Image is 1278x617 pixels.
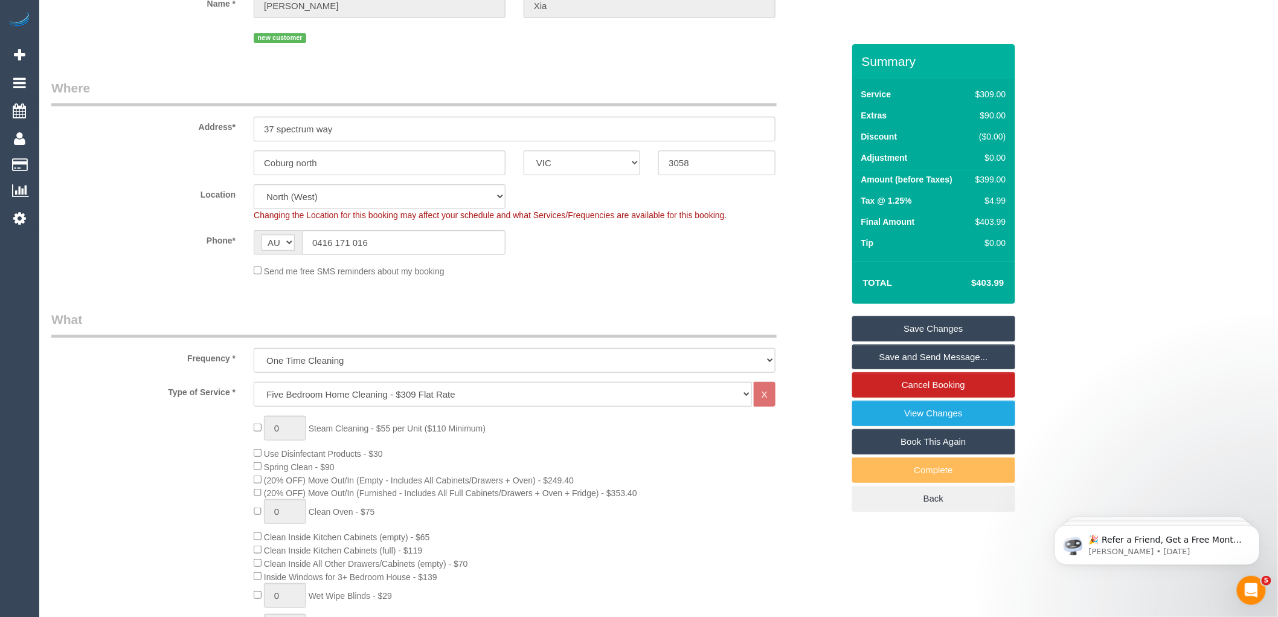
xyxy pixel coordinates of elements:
label: Frequency * [42,348,245,364]
span: Changing the Location for this booking may affect your schedule and what Services/Frequencies are... [254,210,727,220]
span: new customer [254,33,306,43]
label: Type of Service * [42,382,245,398]
label: Address* [42,117,245,133]
label: Phone* [42,230,245,247]
span: 5 [1262,576,1271,586]
a: Cancel Booking [852,372,1015,398]
span: Clean Inside Kitchen Cabinets (empty) - $65 [264,532,430,542]
img: Automaid Logo [7,12,31,29]
div: $4.99 [971,195,1006,207]
h3: Summary [862,54,1009,68]
label: Discount [861,131,897,143]
input: Post Code* [658,150,775,175]
div: $403.99 [971,216,1006,228]
span: 🎉 Refer a Friend, Get a Free Month! 🎉 Love Automaid? Share the love! When you refer a friend who ... [53,35,207,165]
a: Back [852,486,1015,511]
p: Message from Ellie, sent 2w ago [53,47,208,57]
span: Steam Cleaning - $55 per Unit ($110 Minimum) [309,424,486,433]
span: Use Disinfectant Products - $30 [264,449,383,459]
div: $309.00 [971,88,1006,100]
label: Extras [861,109,887,121]
div: $90.00 [971,109,1006,121]
span: (20% OFF) Move Out/In (Furnished - Includes All Full Cabinets/Drawers + Oven + Fridge) - $353.40 [264,488,637,498]
div: $399.00 [971,173,1006,186]
span: (20% OFF) Move Out/In (Empty - Includes All Cabinets/Drawers + Oven) - $249.40 [264,476,574,485]
div: $0.00 [971,152,1006,164]
iframe: Intercom notifications message [1036,500,1278,584]
div: $0.00 [971,237,1006,249]
label: Adjustment [861,152,908,164]
a: Book This Again [852,429,1015,454]
a: View Changes [852,401,1015,426]
label: Service [861,88,891,100]
legend: Where [51,79,777,106]
strong: Total [863,277,893,288]
label: Final Amount [861,216,915,228]
iframe: Intercom live chat [1237,576,1266,605]
span: Clean Oven - $75 [309,507,375,517]
label: Location [42,184,245,201]
a: Save and Send Message... [852,344,1015,370]
label: Amount (before Taxes) [861,173,952,186]
a: Save Changes [852,316,1015,341]
h4: $403.99 [935,278,1004,288]
span: Send me free SMS reminders about my booking [264,267,445,276]
div: ($0.00) [971,131,1006,143]
span: Clean Inside Kitchen Cabinets (full) - $119 [264,546,422,555]
label: Tax @ 1.25% [861,195,912,207]
span: Spring Clean - $90 [264,462,335,472]
span: Wet Wipe Blinds - $29 [309,591,392,601]
label: Tip [861,237,874,249]
legend: What [51,311,777,338]
span: Inside Windows for 3+ Bedroom House - $139 [264,572,437,582]
input: Phone* [302,230,506,255]
span: Clean Inside All Other Drawers/Cabinets (empty) - $70 [264,559,468,569]
input: Suburb* [254,150,506,175]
